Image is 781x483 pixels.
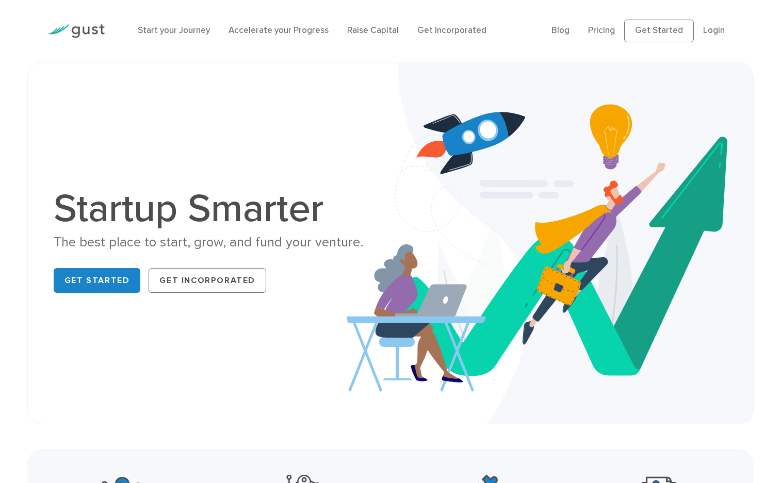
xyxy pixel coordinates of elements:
img: Startup Smarter Hero [347,62,753,424]
a: Accelerate your Progress [229,25,329,36]
a: Pricing [588,25,615,36]
h1: Startup Smarter [54,189,383,228]
a: Get Started [54,268,141,293]
a: Blog [551,25,570,36]
a: Get Incorporated [417,25,486,36]
img: Gust Logo [47,24,105,38]
a: Get Started [624,20,694,42]
a: Get Incorporated [149,268,266,293]
a: Raise Capital [347,25,399,36]
a: Start your Journey [138,25,210,36]
div: The best place to start, grow, and fund your venture. [54,234,383,252]
a: Login [703,25,725,36]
